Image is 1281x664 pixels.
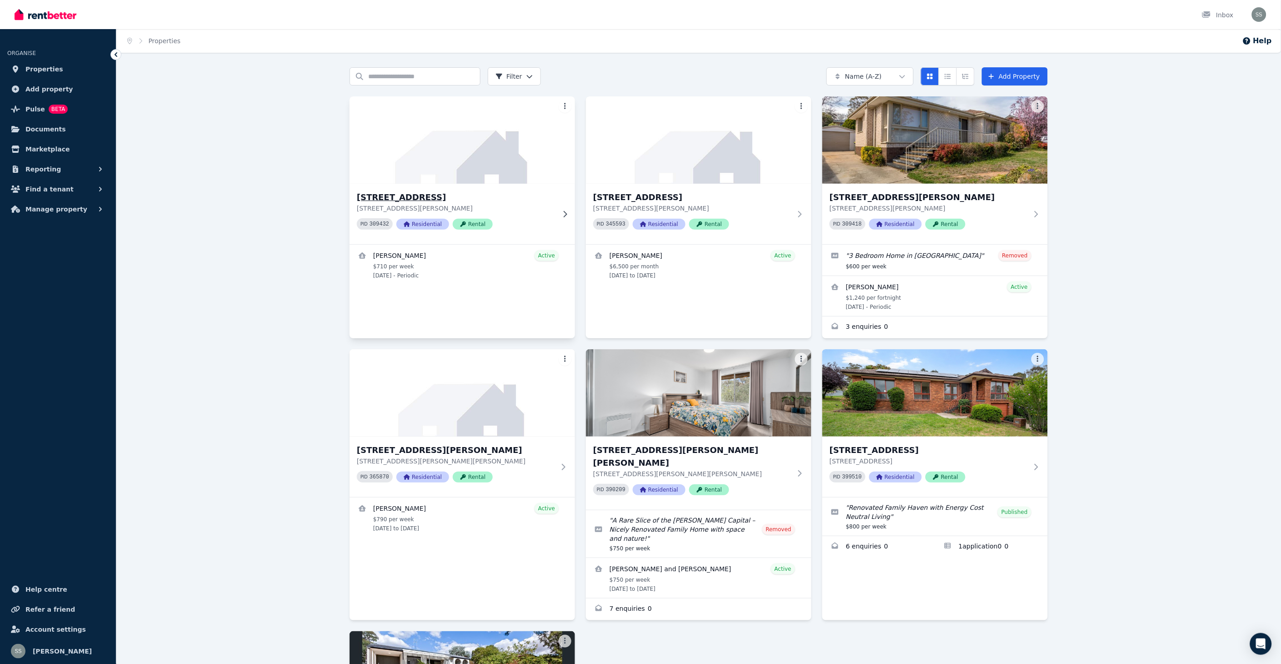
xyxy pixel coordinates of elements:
button: Help [1242,35,1272,46]
span: Residential [633,484,686,495]
a: View details for Derek Chanakira [350,498,575,538]
a: Enquiries for 43 Cumpston Pl, MacGregor [586,599,811,620]
code: 365870 [370,474,389,480]
h3: [STREET_ADDRESS] [593,191,791,204]
span: Residential [869,472,922,483]
a: Account settings [7,620,109,639]
span: [PERSON_NAME] [33,646,92,657]
span: Name (A-Z) [845,72,882,81]
img: 6B Bear Place, Chisholm [586,96,811,184]
span: Residential [396,219,449,230]
p: [STREET_ADDRESS][PERSON_NAME] [830,204,1028,213]
a: Enquiries for 191 Chuculba Cres, Giralang [822,536,935,558]
h3: [STREET_ADDRESS][PERSON_NAME] [830,191,1028,204]
h3: [STREET_ADDRESS] [830,444,1028,457]
span: Account settings [25,624,86,635]
a: Properties [149,37,181,45]
span: Reporting [25,164,61,175]
nav: Breadcrumb [116,29,191,53]
a: Edit listing: 3 Bedroom Home in Weston [822,245,1048,276]
span: Residential [633,219,686,230]
img: 6A Bear Place, Chisholm [344,94,581,186]
span: Documents [25,124,66,135]
a: Applications for 191 Chuculba Cres, Giralang [935,536,1048,558]
span: Refer a friend [25,604,75,615]
a: Refer a friend [7,600,109,619]
span: Rental [453,472,493,483]
span: ORGANISE [7,50,36,56]
span: Help centre [25,584,67,595]
p: [STREET_ADDRESS][PERSON_NAME] [593,204,791,213]
p: [STREET_ADDRESS][PERSON_NAME][PERSON_NAME] [593,469,791,478]
h3: [STREET_ADDRESS][PERSON_NAME][PERSON_NAME] [593,444,791,469]
a: Edit listing: A Rare Slice of the Bush Capital – Nicely Renovated Family Home with space and nature! [586,510,811,558]
small: PID [360,221,368,226]
h3: [STREET_ADDRESS][PERSON_NAME] [357,444,555,457]
img: RentBetter [15,8,76,21]
h3: [STREET_ADDRESS] [357,191,555,204]
small: PID [833,221,841,226]
small: PID [360,474,368,479]
code: 345593 [606,221,625,227]
code: 399510 [842,474,862,480]
a: View details for Gurjit Singh [350,245,575,285]
a: 43 Cumpston Pl, MacGregor[STREET_ADDRESS][PERSON_NAME][PERSON_NAME][STREET_ADDRESS][PERSON_NAME][... [586,349,811,510]
button: Card view [921,67,939,86]
code: 309418 [842,221,862,227]
a: Enquiries for 24A McInnes Street, Weston [822,317,1048,338]
span: BETA [49,105,68,114]
a: View details for Amanda Baker [822,276,1048,316]
img: 43 Cumpston Pl, MacGregor [586,349,811,437]
a: 6B Bear Place, Chisholm[STREET_ADDRESS][STREET_ADDRESS][PERSON_NAME]PID 345593ResidentialRental [586,96,811,244]
span: Residential [869,219,922,230]
a: Marketplace [7,140,109,158]
button: More options [795,100,808,113]
div: Open Intercom Messenger [1250,633,1272,655]
div: Inbox [1202,10,1234,20]
code: 390209 [606,487,625,493]
a: 191 Chuculba Cres, Giralang[STREET_ADDRESS][STREET_ADDRESS]PID 399510ResidentialRental [822,349,1048,497]
img: Shiva Sapkota [11,644,25,659]
p: [STREET_ADDRESS][PERSON_NAME][PERSON_NAME] [357,457,555,466]
img: Shiva Sapkota [1252,7,1266,22]
img: 191 Chuculba Cres, Giralang [822,349,1048,437]
span: Rental [689,484,729,495]
a: View details for Derek Chanakira [586,245,811,285]
button: More options [1031,100,1044,113]
button: More options [559,353,571,366]
a: Add Property [982,67,1048,86]
span: Rental [689,219,729,230]
a: Documents [7,120,109,138]
a: 24B McInnes St, Weston[STREET_ADDRESS][PERSON_NAME][STREET_ADDRESS][PERSON_NAME][PERSON_NAME]PID ... [350,349,575,497]
small: PID [597,221,604,226]
img: 24A McInnes Street, Weston [822,96,1048,184]
a: PulseBETA [7,100,109,118]
span: Rental [926,472,966,483]
a: Properties [7,60,109,78]
span: Find a tenant [25,184,74,195]
span: Add property [25,84,73,95]
span: Manage property [25,204,87,215]
button: More options [1031,353,1044,366]
button: More options [559,635,571,648]
a: Edit listing: Renovated Family Haven with Energy Cost Neutral Living [822,498,1048,536]
button: Filter [488,67,541,86]
small: PID [597,487,604,492]
p: [STREET_ADDRESS][PERSON_NAME] [357,204,555,213]
a: View details for Chelsie Wood-jordan and Jackson Millers [586,558,811,598]
span: Rental [453,219,493,230]
div: View options [921,67,975,86]
small: PID [833,474,841,479]
span: Pulse [25,104,45,115]
a: 6A Bear Place, Chisholm[STREET_ADDRESS][STREET_ADDRESS][PERSON_NAME]PID 309432ResidentialRental [350,96,575,244]
span: Residential [396,472,449,483]
p: [STREET_ADDRESS] [830,457,1028,466]
a: 24A McInnes Street, Weston[STREET_ADDRESS][PERSON_NAME][STREET_ADDRESS][PERSON_NAME]PID 309418Res... [822,96,1048,244]
button: Name (A-Z) [826,67,914,86]
a: Add property [7,80,109,98]
code: 309432 [370,221,389,227]
span: Filter [495,72,522,81]
button: More options [559,100,571,113]
button: Reporting [7,160,109,178]
button: More options [795,353,808,366]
